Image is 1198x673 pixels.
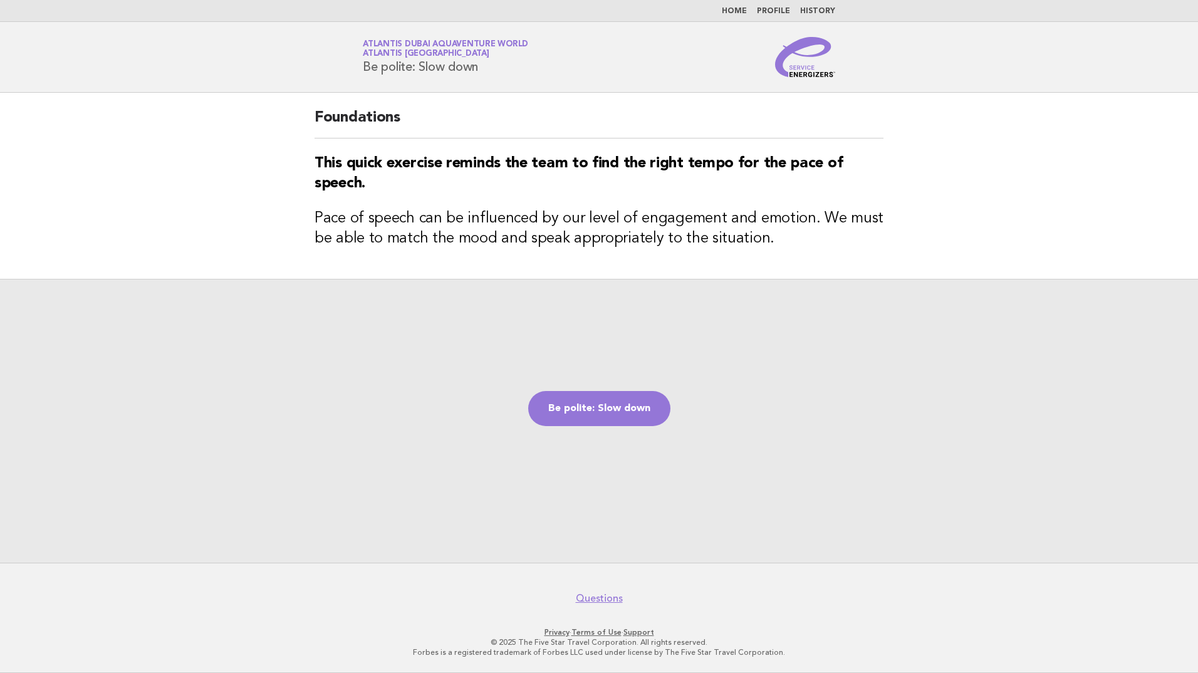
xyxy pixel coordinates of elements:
[363,50,489,58] span: Atlantis [GEOGRAPHIC_DATA]
[800,8,835,15] a: History
[216,637,982,647] p: © 2025 The Five Star Travel Corporation. All rights reserved.
[623,628,654,637] a: Support
[216,627,982,637] p: · ·
[363,41,528,73] h1: Be polite: Slow down
[528,391,670,426] a: Be polite: Slow down
[216,647,982,657] p: Forbes is a registered trademark of Forbes LLC used under license by The Five Star Travel Corpora...
[315,108,883,138] h2: Foundations
[757,8,790,15] a: Profile
[315,156,843,191] strong: This quick exercise reminds the team to find the right tempo for the pace of speech.
[363,40,528,58] a: Atlantis Dubai Aquaventure WorldAtlantis [GEOGRAPHIC_DATA]
[544,628,570,637] a: Privacy
[315,209,883,249] h3: Pace of speech can be influenced by our level of engagement and emotion. We must be able to match...
[775,37,835,77] img: Service Energizers
[571,628,622,637] a: Terms of Use
[576,592,623,605] a: Questions
[722,8,747,15] a: Home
